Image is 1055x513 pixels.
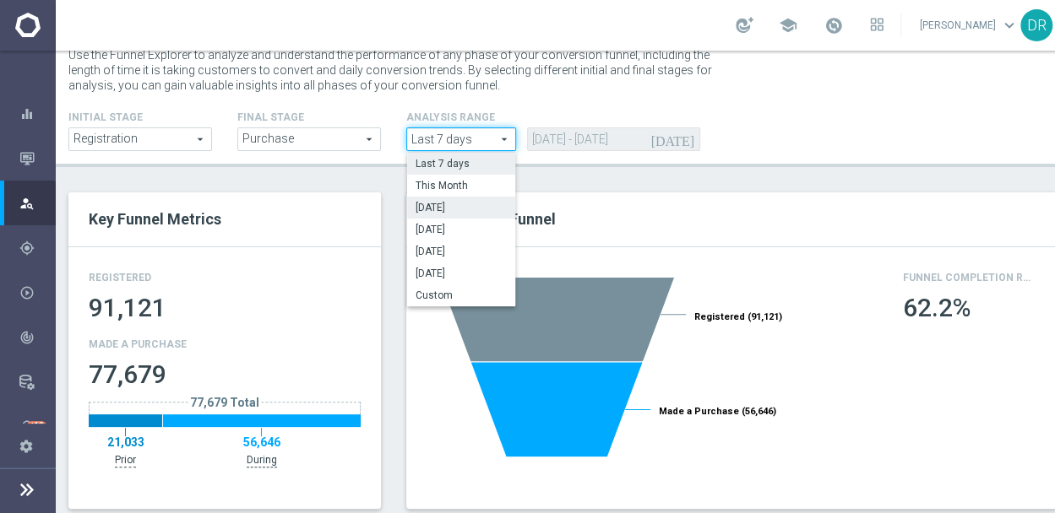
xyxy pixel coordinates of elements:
h4: Final Stage [237,111,381,123]
div: Explore [19,196,55,211]
div: Data Studio [19,375,55,390]
tspan: Made a Purchase (56,646) [659,406,776,417]
div: Analyze [19,330,55,345]
div: 21,033 [89,435,162,450]
p: During [247,453,277,467]
span: 77,679 [89,359,166,390]
h4: Registered [89,272,361,283]
tspan: Registered (91,121) [694,311,782,322]
h4: analysis range [406,111,803,123]
span: Key Funnel Metrics [89,210,221,228]
span: [DATE] [416,201,507,214]
i: track_changes [19,330,35,345]
input: [DATE] [527,127,700,151]
p: Prior [115,453,136,467]
div: Settings [8,424,44,468]
i: equalizer [19,106,35,121]
div: Dashboard [19,91,55,136]
div: Optibot [19,404,55,449]
p: 77,679 Total [188,395,261,410]
button: person_search Explore [19,197,56,210]
div: Mission Control [19,136,55,181]
div: +10 [27,421,46,430]
span: Last 7 days [416,157,507,170]
span: [DATE] [416,245,507,258]
button: track_changes Analyze [19,331,56,344]
h4: Funnel Completion Rate [903,272,1036,283]
i: settings [19,438,34,453]
i: [DATE] [650,127,700,146]
div: DR [1020,9,1052,41]
button: lightbulb Optibot +10 [19,420,56,434]
button: gps_fixed Plan [19,241,56,255]
i: lightbulb [19,419,35,435]
span: [DATE] [416,267,507,280]
a: [PERSON_NAME]keyboard_arrow_down [918,13,1020,38]
i: gps_fixed [19,240,35,256]
div: Execute [19,285,55,300]
span: [DATE] [416,223,507,236]
span: Custom [416,289,507,302]
span: school [779,16,797,35]
span: 62.2% [903,293,971,323]
button: Data Studio [19,375,56,389]
i: person_search [19,196,35,211]
i: play_circle_outline [19,285,35,300]
span: This Month [416,179,507,192]
span: keyboard_arrow_down [1000,16,1019,35]
span: 91,121 [89,293,166,323]
h4: Initial Stage [68,111,212,123]
div: Plan [19,240,55,256]
button: equalizer Dashboard [19,107,56,121]
button: Mission Control [19,152,56,165]
h4: Made a Purchase [89,338,361,350]
p: Use the Funnel Explorer to analyze and understand the performance of any phase of your conversion... [68,47,719,93]
button: play_circle_outline Execute [19,286,56,300]
div: 56,646 [162,435,361,450]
